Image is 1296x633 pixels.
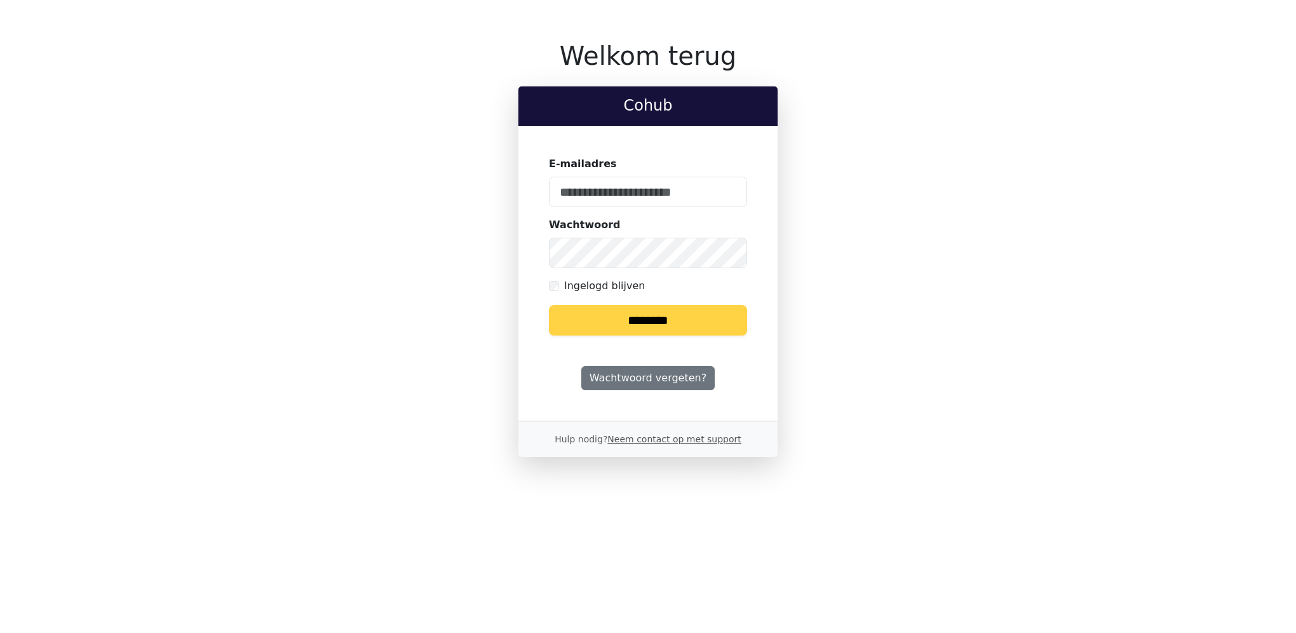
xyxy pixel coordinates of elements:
[518,41,778,71] h1: Welkom terug
[555,434,741,444] small: Hulp nodig?
[607,434,741,444] a: Neem contact op met support
[564,278,645,294] label: Ingelogd blijven
[549,217,621,233] label: Wachtwoord
[529,97,767,115] h2: Cohub
[581,366,715,390] a: Wachtwoord vergeten?
[549,156,617,172] label: E-mailadres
